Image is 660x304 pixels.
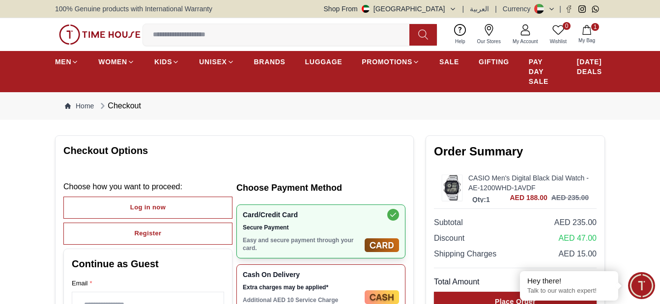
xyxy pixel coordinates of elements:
[529,53,557,90] a: PAY DAY SALE
[503,4,535,14] div: Currency
[479,53,509,71] a: GIFTING
[305,57,343,67] span: LUGGAGE
[527,287,611,295] p: Talk to our watch expert!
[59,25,141,45] img: ...
[628,272,655,299] div: Chat Widget
[473,38,505,45] span: Our Stores
[565,5,573,13] a: Facebook
[551,193,589,203] h3: AED 235.00
[55,92,605,120] nav: Breadcrumb
[199,53,234,71] a: UNISEX
[563,22,571,30] span: 0
[135,228,162,239] div: Register
[63,223,232,245] button: Register
[55,57,71,67] span: MEN
[154,57,172,67] span: KIDS
[434,248,496,260] span: Shipping Charges
[471,22,507,47] a: Our Stores
[243,271,361,279] span: Cash On Delivery
[546,38,571,45] span: Wishlist
[63,181,232,193] p: Choose how you want to proceed :
[63,197,232,219] button: Log in now
[243,224,361,231] span: Secure Payment
[365,290,399,304] img: Cash On Delivery
[449,22,471,47] a: Help
[439,57,459,67] span: SALE
[243,283,361,291] span: Extra charges may be applied*
[98,100,141,112] div: Checkout
[479,57,509,67] span: GIFTING
[451,38,469,45] span: Help
[98,53,135,71] a: WOMEN
[362,53,420,71] a: PROMOTIONS
[365,238,399,252] img: Card/Credit Card
[470,4,489,14] button: العربية
[559,232,597,244] span: AED 47.00
[592,5,599,13] a: Whatsapp
[362,5,370,13] img: United Arab Emirates
[55,4,212,14] span: 100% Genuine products with International Warranty
[462,4,464,14] span: |
[527,276,611,286] div: Hey there!
[573,23,601,46] button: 1My Bag
[434,217,463,228] span: Subtotal
[243,211,361,219] span: Card/Credit Card
[439,53,459,71] a: SALE
[574,37,599,44] span: My Bag
[154,53,179,71] a: KIDS
[509,38,542,45] span: My Account
[236,181,405,195] h2: Choose Payment Method
[554,217,597,228] span: AED 235.00
[63,144,405,157] h1: Checkout Options
[577,57,605,76] span: [DATE] DEALS
[591,23,599,31] span: 1
[434,276,480,288] span: Total Amount
[199,57,227,67] span: UNISEX
[559,248,597,260] span: AED 15.00
[529,57,557,86] span: PAY DAY SALE
[98,57,127,67] span: WOMEN
[72,257,224,271] h2: Continue as Guest
[130,202,166,213] div: Log in now
[578,5,586,13] a: Instagram
[470,195,492,204] p: Qty: 1
[243,236,361,252] p: Easy and secure payment through your card.
[434,232,464,244] span: Discount
[510,193,547,203] span: AED 188.00
[577,53,605,80] a: [DATE] DEALS
[254,53,286,71] a: BRANDS
[434,144,597,159] h2: Order Summary
[442,175,462,200] img: ...
[72,279,224,288] label: Email
[55,53,79,71] a: MEN
[324,4,457,14] button: Shop From[GEOGRAPHIC_DATA]
[495,4,497,14] span: |
[362,57,412,67] span: PROMOTIONS
[254,57,286,67] span: BRANDS
[544,22,573,47] a: 0Wishlist
[243,296,361,304] p: Additional AED 10 Service Charge
[559,4,561,14] span: |
[468,173,589,193] a: CASIO Men's Digital Black Dial Watch - AE-1200WHD-1AVDF
[305,53,343,71] a: LUGGAGE
[65,101,94,111] a: Home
